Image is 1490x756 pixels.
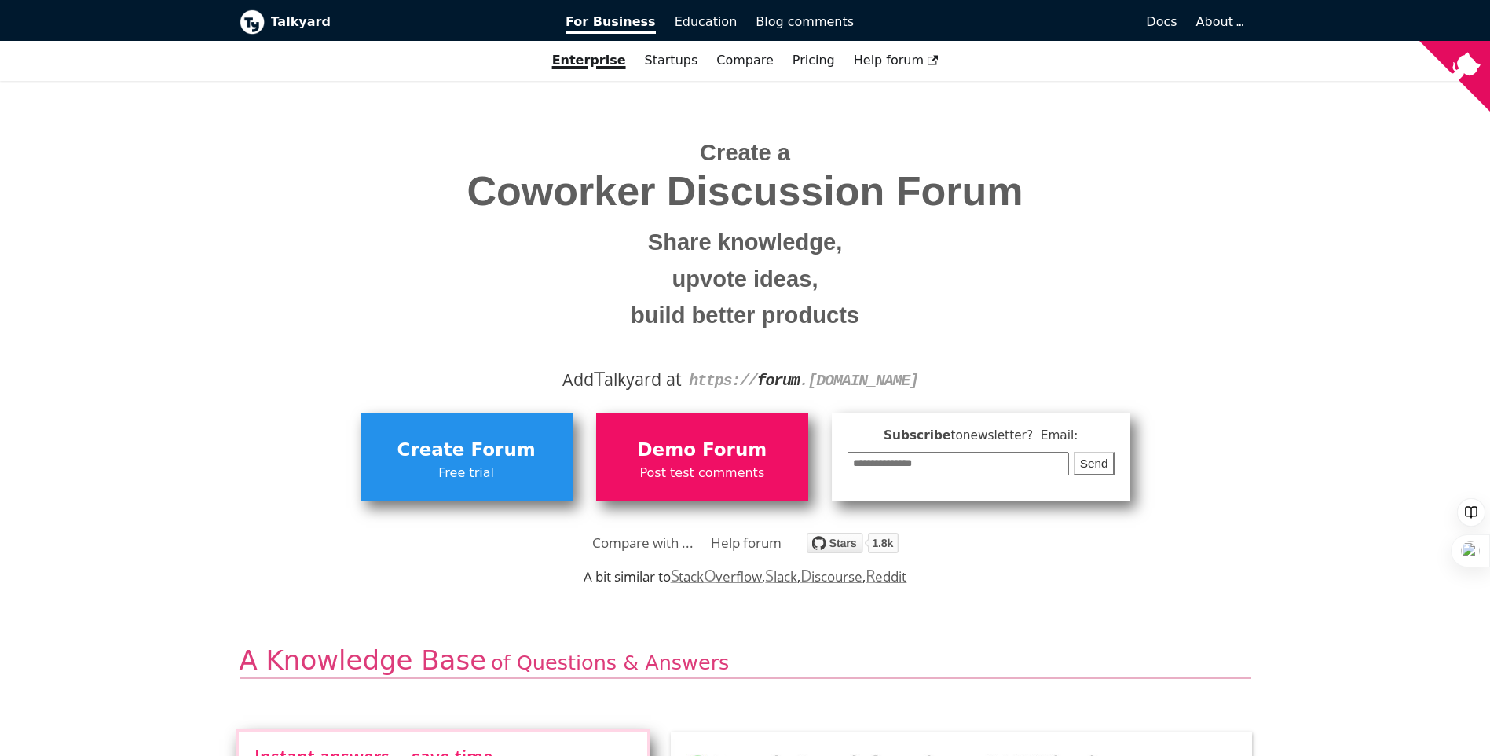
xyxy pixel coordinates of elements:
span: S [671,564,679,586]
small: Share knowledge, [251,224,1239,261]
span: Education [675,14,738,29]
a: Create ForumFree trial [361,413,573,501]
h2: A Knowledge Base [240,644,1251,679]
span: Docs [1146,14,1177,29]
span: Demo Forum [604,435,800,465]
a: Slack [765,567,796,585]
a: Pricing [783,47,844,74]
a: Docs [863,9,1187,35]
span: Free trial [368,463,565,483]
a: Startups [635,47,708,74]
a: Blog comments [746,9,863,35]
code: https:// . [DOMAIN_NAME] [689,372,918,390]
span: Create a [700,140,790,165]
div: Add alkyard at [251,366,1239,393]
span: Create Forum [368,435,565,465]
img: Talkyard logo [240,9,265,35]
span: S [765,564,774,586]
b: Talkyard [271,12,544,32]
span: R [866,564,876,586]
small: build better products [251,297,1239,334]
span: T [594,364,605,392]
span: Post test comments [604,463,800,483]
a: For Business [556,9,665,35]
a: Compare [716,53,774,68]
a: StackOverflow [671,567,763,585]
img: talkyard.svg [807,533,899,553]
span: D [800,564,812,586]
span: to newsletter ? Email: [950,428,1078,442]
a: Reddit [866,567,906,585]
a: Discourse [800,567,862,585]
span: of Questions & Answers [491,651,729,674]
span: Blog comments [756,14,854,29]
button: Send [1074,452,1115,476]
a: Help forum [711,531,782,555]
a: Enterprise [543,47,635,74]
span: Coworker Discussion Forum [251,169,1239,214]
a: Star debiki/talkyard on GitHub [807,535,899,558]
span: O [704,564,716,586]
span: For Business [566,14,656,34]
a: About [1196,14,1242,29]
small: upvote ideas, [251,261,1239,298]
a: Talkyard logoTalkyard [240,9,544,35]
span: Subscribe [848,426,1115,446]
strong: forum [757,372,800,390]
span: Help forum [854,53,939,68]
a: Education [665,9,747,35]
a: Compare with ... [592,531,694,555]
a: Demo ForumPost test comments [596,413,808,501]
a: Help forum [844,47,948,74]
